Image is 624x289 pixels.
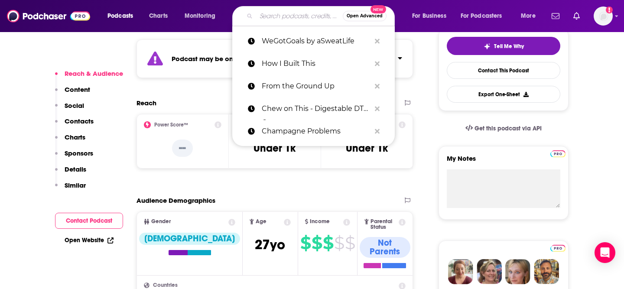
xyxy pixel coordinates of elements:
span: $ [300,236,311,250]
span: Gender [151,219,171,224]
p: Social [65,101,84,110]
button: Contact Podcast [55,213,123,229]
button: Export One-Sheet [447,86,560,103]
span: For Podcasters [461,10,502,22]
button: Similar [55,181,86,197]
p: Chew on This - Digestable DTC Content [262,97,370,120]
div: Open Intercom Messenger [595,242,615,263]
h3: Under 1k [346,142,388,155]
span: $ [334,236,344,250]
div: [DEMOGRAPHIC_DATA] [139,233,240,245]
p: WeGotGoals by aSweatLife [262,30,370,52]
img: Jon Profile [534,259,559,284]
img: tell me why sparkle [484,43,491,50]
p: From the Ground Up [262,75,370,97]
a: Pro website [550,244,565,252]
p: Champagne Problems [262,120,370,143]
img: Podchaser - Follow, Share and Rate Podcasts [7,8,90,24]
span: $ [312,236,322,250]
span: Tell Me Why [494,43,524,50]
button: Show profile menu [594,6,613,26]
strong: Podcast may be on a hiatus or finished [172,55,295,63]
p: Contacts [65,117,94,125]
span: $ [345,236,355,250]
button: Reach & Audience [55,69,123,85]
span: For Business [412,10,446,22]
img: Barbara Profile [477,259,502,284]
span: Open Advanced [347,14,383,18]
p: Similar [65,181,86,189]
a: Get this podcast via API [458,118,549,139]
p: Reach & Audience [65,69,123,78]
span: New [370,5,386,13]
img: Sydney Profile [448,259,473,284]
button: tell me why sparkleTell Me Why [447,37,560,55]
img: Jules Profile [505,259,530,284]
button: open menu [515,9,546,23]
button: Sponsors [55,149,93,165]
p: Details [65,165,86,173]
img: Podchaser Pro [550,245,565,252]
h2: Audience Demographics [136,196,215,205]
input: Search podcasts, credits, & more... [256,9,343,23]
button: open menu [455,9,515,23]
button: open menu [179,9,227,23]
a: Charts [143,9,173,23]
p: Content [65,85,90,94]
svg: Add a profile image [606,6,613,13]
a: From the Ground Up [232,75,395,97]
button: Social [55,101,84,117]
span: Parental Status [370,219,397,230]
p: How I Built This [262,52,370,75]
a: WeGotGoals by aSweatLife [232,30,395,52]
span: $ [323,236,333,250]
a: How I Built This [232,52,395,75]
p: Charts [65,133,85,141]
div: Not Parents [360,237,410,258]
button: Content [55,85,90,101]
span: Income [310,219,330,224]
p: Sponsors [65,149,93,157]
a: Chew on This - Digestable DTC Content [232,97,395,120]
span: Age [256,219,266,224]
button: Contacts [55,117,94,133]
button: Charts [55,133,85,149]
img: Podchaser Pro [550,150,565,157]
button: Details [55,165,86,181]
button: Open AdvancedNew [343,11,387,21]
img: User Profile [594,6,613,26]
span: 27 yo [255,236,285,253]
button: open menu [406,9,457,23]
button: open menu [101,9,144,23]
a: Contact This Podcast [447,62,560,79]
span: Charts [149,10,168,22]
span: More [521,10,536,22]
h3: Under 1k [253,142,296,155]
h2: Power Score™ [154,122,188,128]
a: Show notifications dropdown [548,9,563,23]
a: Pro website [550,149,565,157]
section: Click to expand status details [136,39,413,78]
a: Show notifications dropdown [570,9,583,23]
span: Countries [153,283,178,288]
a: Open Website [65,237,114,244]
span: Podcasts [107,10,133,22]
div: Search podcasts, credits, & more... [240,6,403,26]
span: Logged in as SolComms [594,6,613,26]
h2: Reach [136,99,156,107]
a: Champagne Problems [232,120,395,143]
p: -- [172,140,193,157]
span: Get this podcast via API [474,125,542,132]
label: My Notes [447,154,560,169]
span: Monitoring [185,10,215,22]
